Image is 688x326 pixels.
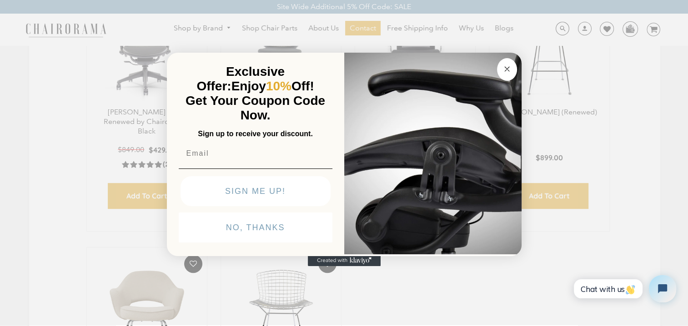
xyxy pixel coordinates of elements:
img: 92d77583-a095-41f6-84e7-858462e0427a.jpeg [344,51,522,254]
span: Enjoy Off! [231,79,314,93]
span: Exclusive Offer: [196,64,285,93]
iframe: Tidio Chat [564,267,684,310]
button: NO, THANKS [179,212,332,242]
input: Email [179,144,332,163]
span: 10% [266,79,291,93]
a: Created with Klaviyo - opens in a new tab [308,255,381,266]
span: Get Your Coupon Code Now. [186,94,325,122]
span: Sign up to receive your discount. [198,130,312,138]
button: Close dialog [497,58,517,81]
button: SIGN ME UP! [181,176,331,206]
